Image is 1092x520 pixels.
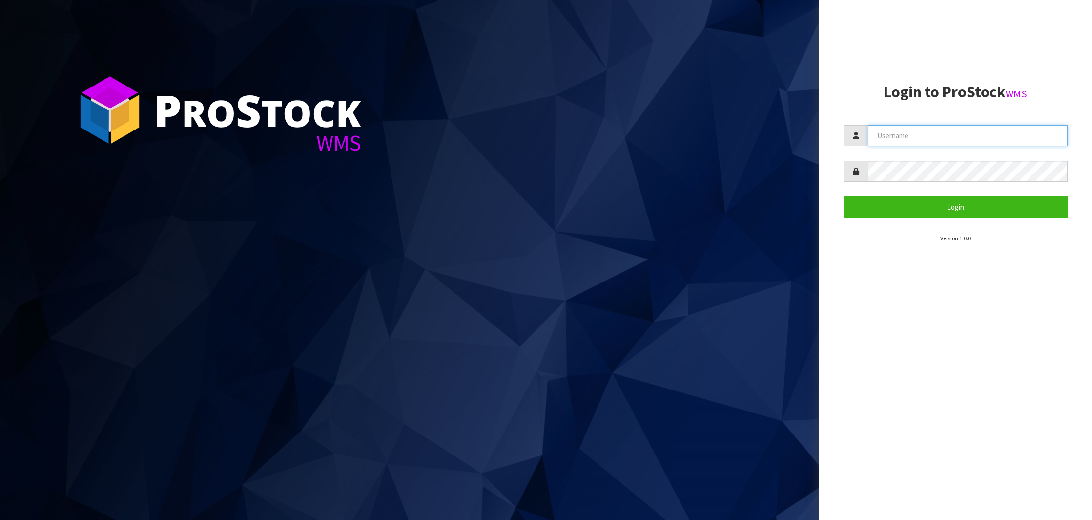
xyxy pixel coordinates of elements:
[940,235,971,242] small: Version 1.0.0
[868,125,1068,146] input: Username
[844,196,1068,217] button: Login
[236,80,261,140] span: S
[154,88,361,132] div: ro tock
[844,84,1068,101] h2: Login to ProStock
[73,73,146,147] img: ProStock Cube
[154,80,182,140] span: P
[1006,87,1027,100] small: WMS
[154,132,361,154] div: WMS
